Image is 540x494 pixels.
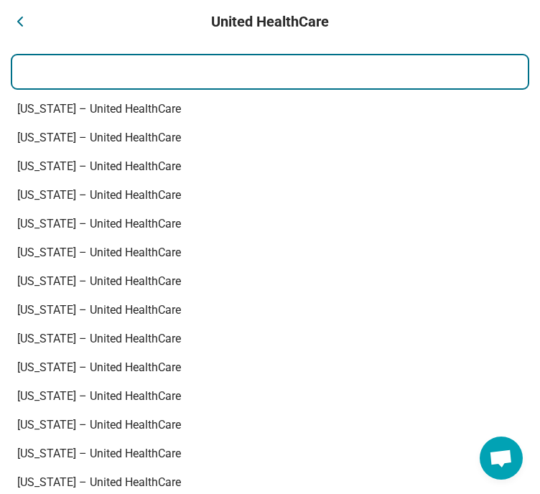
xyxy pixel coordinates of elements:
button: Back [11,13,29,30]
div: [US_STATE] – United HealthCare [11,296,529,325]
div: [US_STATE] – United HealthCare [11,152,529,181]
div: [US_STATE] – United HealthCare [11,124,529,152]
div: [US_STATE] – United HealthCare [11,210,529,238]
div: [US_STATE] – United HealthCare [11,353,529,382]
div: [US_STATE] – United HealthCare [11,95,529,124]
div: [US_STATE] – United HealthCare [11,181,529,210]
div: Open chat [480,437,523,480]
div: [US_STATE] – United HealthCare [11,325,529,353]
h2: United HealthCare [211,11,329,32]
div: [US_STATE] – United HealthCare [11,267,529,296]
div: [US_STATE] – United HealthCare [11,439,529,468]
div: [US_STATE] – United HealthCare [11,411,529,439]
div: [US_STATE] – United HealthCare [11,382,529,411]
div: [US_STATE] – United HealthCare [11,238,529,267]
